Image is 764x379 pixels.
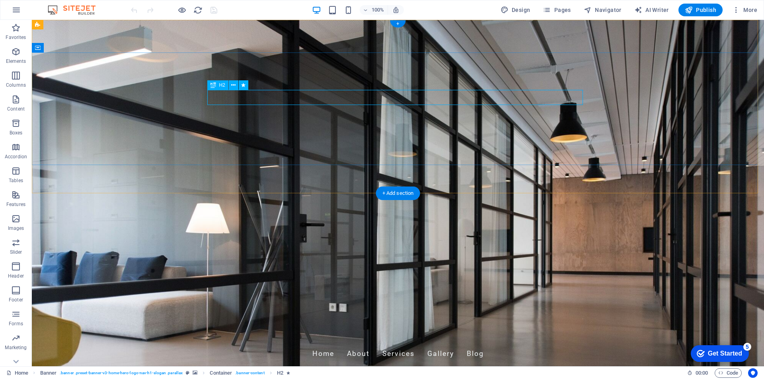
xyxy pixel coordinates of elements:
p: Forms [9,321,23,327]
i: Reload page [193,6,203,15]
p: Features [6,201,25,208]
span: Design [501,6,530,14]
img: Editor Logo [46,5,105,15]
div: + [390,20,405,27]
div: Get Started 5 items remaining, 0% complete [6,4,64,21]
button: Publish [678,4,723,16]
button: Code [715,368,742,378]
button: 100% [360,5,388,15]
p: Marketing [5,344,27,351]
button: Navigator [581,4,625,16]
span: Click to select. Double-click to edit [210,368,232,378]
h6: 100% [372,5,384,15]
i: Element contains an animation [286,371,290,375]
button: More [729,4,760,16]
div: 5 [59,2,67,10]
span: Pages [543,6,571,14]
nav: breadcrumb [40,368,290,378]
span: Code [718,368,738,378]
p: Elements [6,58,26,64]
p: Footer [9,297,23,303]
i: On resize automatically adjust zoom level to fit chosen device. [392,6,400,14]
span: AI Writer [634,6,669,14]
span: : [701,370,702,376]
span: Click to select. Double-click to edit [40,368,57,378]
div: Get Started [23,9,58,16]
span: . banner .preset-banner-v3-home-hero-logo-nav-h1-slogan .parallax [60,368,183,378]
div: + Add section [376,187,420,200]
p: Columns [6,82,26,88]
button: reload [193,5,203,15]
i: This element is a customizable preset [186,371,189,375]
p: Tables [9,177,23,184]
span: Navigator [584,6,622,14]
button: Design [497,4,534,16]
span: Publish [685,6,716,14]
span: Click to select. Double-click to edit [277,368,283,378]
p: Header [8,273,24,279]
h6: Session time [687,368,708,378]
p: Slider [10,249,22,255]
a: Click to cancel selection. Double-click to open Pages [6,368,28,378]
button: AI Writer [631,4,672,16]
span: 00 00 [696,368,708,378]
button: Click here to leave preview mode and continue editing [177,5,187,15]
p: Accordion [5,154,27,160]
p: Images [8,225,24,231]
span: H2 [219,83,225,87]
button: Usercentrics [748,368,758,378]
p: Favorites [6,34,26,41]
i: This element contains a background [193,371,197,375]
p: Boxes [10,130,23,136]
span: More [732,6,757,14]
button: Pages [540,4,574,16]
span: . banner-content [235,368,264,378]
p: Content [7,106,25,112]
div: Design (Ctrl+Alt+Y) [497,4,534,16]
